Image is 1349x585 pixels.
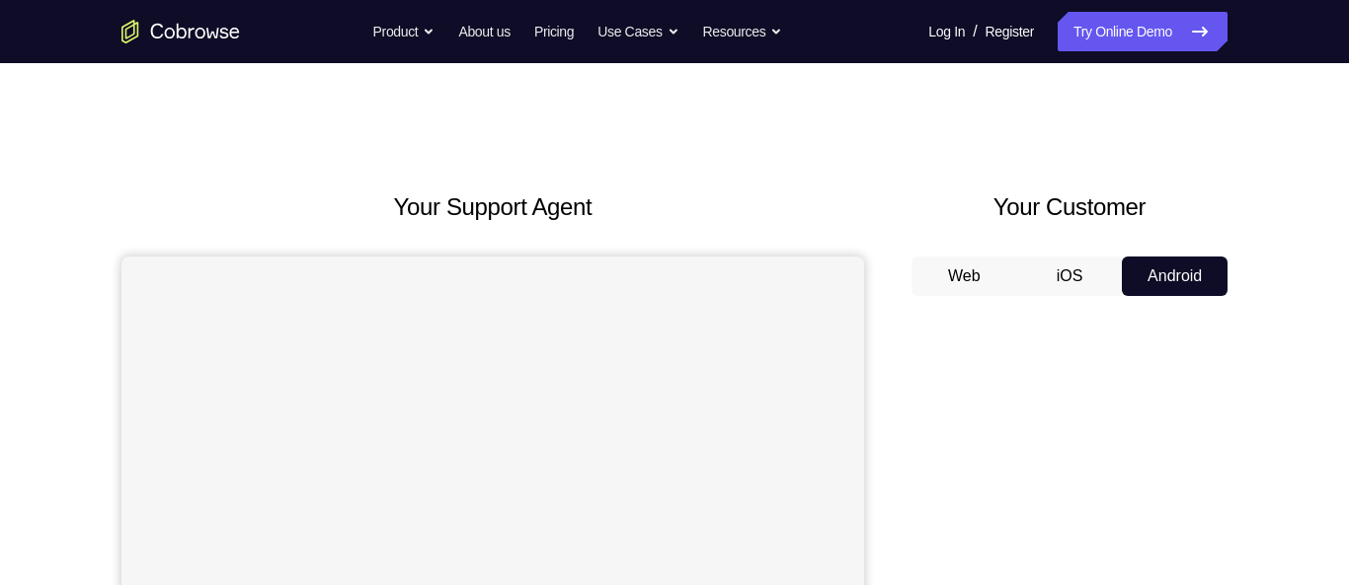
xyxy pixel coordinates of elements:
[973,20,977,43] span: /
[1058,12,1228,51] a: Try Online Demo
[912,189,1228,225] h2: Your Customer
[597,12,678,51] button: Use Cases
[121,189,864,225] h2: Your Support Agent
[373,12,436,51] button: Product
[458,12,510,51] a: About us
[986,12,1034,51] a: Register
[1017,256,1123,296] button: iOS
[1122,256,1228,296] button: Android
[534,12,574,51] a: Pricing
[703,12,783,51] button: Resources
[928,12,965,51] a: Log In
[121,20,240,43] a: Go to the home page
[912,256,1017,296] button: Web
